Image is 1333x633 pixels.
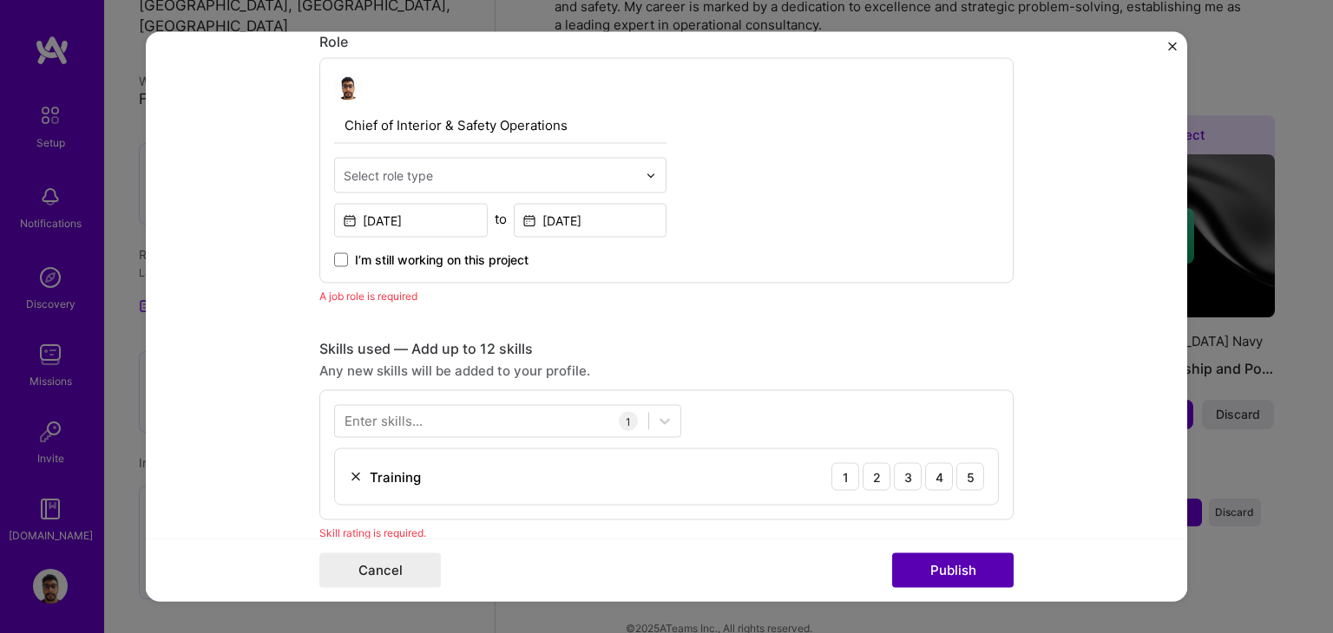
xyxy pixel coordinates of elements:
[956,463,984,491] div: 5
[355,251,529,269] span: I’m still working on this project
[619,412,638,431] div: 1
[319,362,1014,380] div: Any new skills will be added to your profile.
[344,166,433,185] div: Select role type
[349,470,363,484] img: Remove
[319,33,1014,51] div: Role
[831,463,859,491] div: 1
[892,553,1014,588] button: Publish
[319,340,1014,358] div: Skills used — Add up to 12 skills
[319,553,441,588] button: Cancel
[925,463,953,491] div: 4
[514,204,667,238] input: Date
[894,463,922,491] div: 3
[863,463,890,491] div: 2
[345,412,423,430] div: Enter skills...
[370,467,421,486] div: Training
[334,204,488,238] input: Date
[495,210,507,228] div: to
[319,524,1014,542] div: Skill rating is required.
[334,108,666,144] input: Role Name
[319,287,1014,305] div: A job role is required
[646,170,656,180] img: drop icon
[1168,42,1177,61] button: Close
